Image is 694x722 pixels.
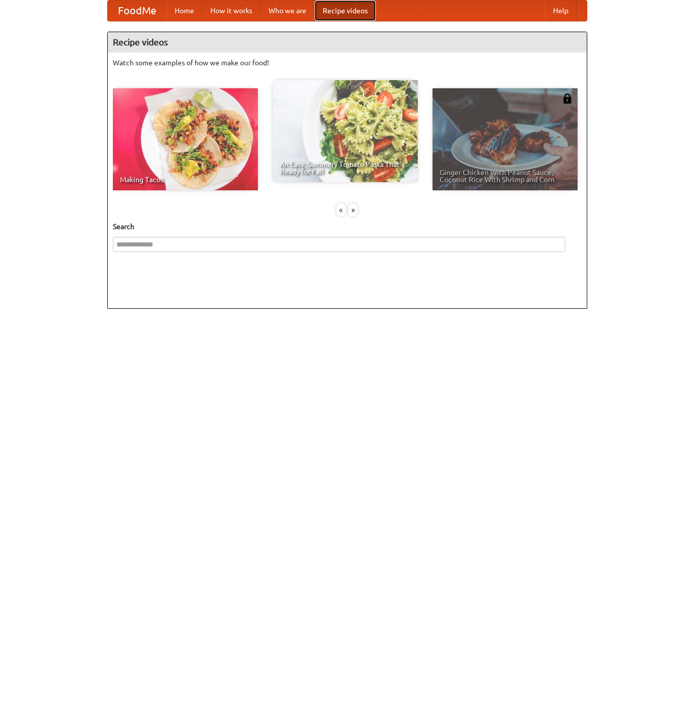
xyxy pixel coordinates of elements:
a: Who we are [260,1,315,21]
a: Home [166,1,202,21]
h4: Recipe videos [108,32,587,53]
a: An Easy, Summery Tomato Pasta That's Ready for Fall [273,80,418,182]
a: Help [545,1,577,21]
h5: Search [113,221,582,232]
p: Watch some examples of how we make our food! [113,58,582,68]
a: FoodMe [108,1,166,21]
div: « [337,204,346,216]
a: Making Tacos [113,88,258,190]
a: Recipe videos [315,1,376,21]
div: » [348,204,357,216]
a: How it works [202,1,260,21]
img: 483408.png [562,93,572,104]
span: An Easy, Summery Tomato Pasta That's Ready for Fall [280,161,411,175]
span: Making Tacos [120,176,251,183]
